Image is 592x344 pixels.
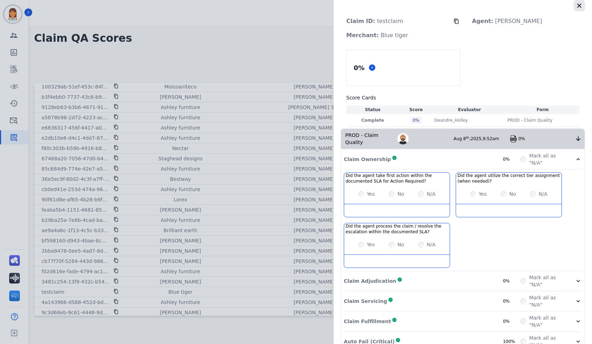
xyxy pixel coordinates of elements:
div: 0% [503,319,520,324]
label: N/A [427,190,436,197]
label: No [397,241,404,248]
div: 0% [503,278,520,284]
div: 0% [503,298,520,304]
p: Claim Adjudication [344,277,396,285]
p: [PERSON_NAME] [466,14,548,28]
label: Mark all as "N/A" [529,152,566,166]
strong: Agent: [472,18,493,24]
strong: Merchant: [346,32,379,39]
div: PROD - Claim Quality [341,129,397,149]
label: Yes [479,190,487,197]
span: 9:52am [483,136,499,141]
th: Evaluator [433,105,506,114]
h3: Did the agent process the claim / resolve the escalation within the documented SLA? [346,223,448,235]
p: Claim Servicing [344,298,387,305]
div: Aug 8 , 2025 , [454,136,510,142]
img: qa-pdf.svg [510,135,517,142]
h3: Did the agent take first action within the documented SLA for Action Required? [346,173,448,184]
th: Status [346,105,399,114]
label: N/A [427,241,436,248]
label: Yes [367,190,375,197]
p: Blue tiger [341,28,414,42]
label: N/A [539,190,547,197]
span: PROD - Claim Quality [507,117,552,123]
p: Deandre_Holley [434,117,468,123]
img: Avatar [397,133,409,144]
p: testclaim [341,14,409,28]
h3: Score Cards [346,94,579,101]
th: Form [506,105,579,114]
label: No [397,190,404,197]
strong: Claim ID: [346,18,375,24]
th: Score [399,105,433,114]
p: Claim Ownership [344,156,391,163]
label: Mark all as "N/A" [529,294,566,308]
label: Mark all as "N/A" [529,274,566,288]
label: No [509,190,516,197]
div: 0% [518,136,575,142]
h3: Did the agent utilize the correct tier assignment (when needed)? [457,173,560,184]
div: 0 % [410,117,421,124]
label: Yes [367,241,375,248]
div: 0 % [352,62,366,74]
p: Claim Fulfillment [344,318,391,325]
label: Mark all as "N/A" [529,314,566,328]
div: 0% [503,156,520,162]
sup: th [466,136,469,139]
p: Complete [348,117,398,123]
